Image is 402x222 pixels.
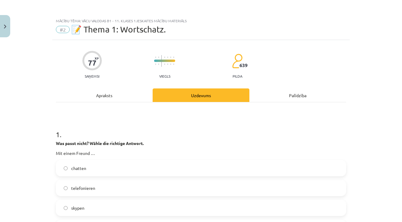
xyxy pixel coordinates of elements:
img: icon-short-line-57e1e144782c952c97e751825c79c345078a6d821885a25fce030b3d8c18986b.svg [158,57,159,58]
div: Uzdevums [153,88,249,102]
span: skypen [71,205,84,211]
img: icon-short-line-57e1e144782c952c97e751825c79c345078a6d821885a25fce030b3d8c18986b.svg [167,63,168,65]
img: icon-short-line-57e1e144782c952c97e751825c79c345078a6d821885a25fce030b3d8c18986b.svg [173,63,174,65]
strong: Was passt nicht? Wähle die richtige Antwort. [56,140,144,146]
p: Viegls [159,74,170,78]
p: Mit einem Freund … [56,150,346,156]
img: icon-short-line-57e1e144782c952c97e751825c79c345078a6d821885a25fce030b3d8c18986b.svg [170,57,171,58]
img: students-c634bb4e5e11cddfef0936a35e636f08e4e9abd3cc4e673bd6f9a4125e45ecb1.svg [232,54,242,69]
span: chatten [71,165,86,171]
div: Apraksts [56,88,153,102]
img: icon-short-line-57e1e144782c952c97e751825c79c345078a6d821885a25fce030b3d8c18986b.svg [158,63,159,65]
h1: 1 . [56,120,346,138]
div: Palīdzība [249,88,346,102]
p: Saņemsi [82,74,102,78]
div: Mācību tēma: Vācu valodas b1 - 11. klases 1.ieskaites mācību materiāls [56,19,346,23]
p: pilda [233,74,242,78]
img: icon-short-line-57e1e144782c952c97e751825c79c345078a6d821885a25fce030b3d8c18986b.svg [164,57,165,58]
img: icon-short-line-57e1e144782c952c97e751825c79c345078a6d821885a25fce030b3d8c18986b.svg [173,57,174,58]
div: 77 [88,59,96,67]
input: chatten [64,166,68,170]
img: icon-short-line-57e1e144782c952c97e751825c79c345078a6d821885a25fce030b3d8c18986b.svg [155,57,156,58]
span: #2 [56,26,70,33]
img: icon-close-lesson-0947bae3869378f0d4975bcd49f059093ad1ed9edebbc8119c70593378902aed.svg [4,25,6,29]
span: 📝 Thema 1: Wortschatz. [71,24,166,34]
span: 639 [239,63,248,68]
img: icon-short-line-57e1e144782c952c97e751825c79c345078a6d821885a25fce030b3d8c18986b.svg [155,63,156,65]
img: icon-short-line-57e1e144782c952c97e751825c79c345078a6d821885a25fce030b3d8c18986b.svg [164,63,165,65]
input: telefonieren [64,186,68,190]
span: telefonieren [71,185,95,191]
input: skypen [64,206,68,210]
img: icon-short-line-57e1e144782c952c97e751825c79c345078a6d821885a25fce030b3d8c18986b.svg [170,63,171,65]
span: XP [95,57,99,60]
img: icon-short-line-57e1e144782c952c97e751825c79c345078a6d821885a25fce030b3d8c18986b.svg [167,57,168,58]
img: icon-long-line-d9ea69661e0d244f92f715978eff75569469978d946b2353a9bb055b3ed8787d.svg [161,55,162,67]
